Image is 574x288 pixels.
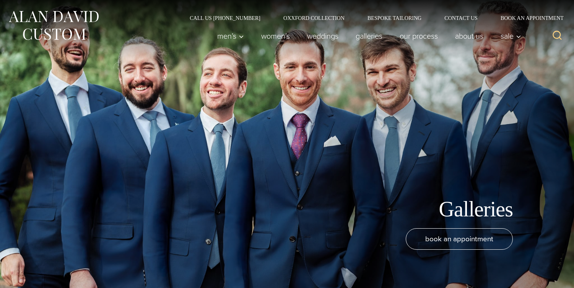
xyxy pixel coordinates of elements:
[8,8,99,43] img: Alan David Custom
[209,28,525,44] nav: Primary Navigation
[356,15,433,21] a: Bespoke Tailoring
[178,15,272,21] a: Call Us [PHONE_NUMBER]
[299,28,347,44] a: weddings
[425,233,493,244] span: book an appointment
[433,15,489,21] a: Contact Us
[501,32,521,40] span: Sale
[489,15,566,21] a: Book an Appointment
[406,228,513,250] a: book an appointment
[272,15,356,21] a: Oxxford Collection
[548,27,566,45] button: View Search Form
[178,15,566,21] nav: Secondary Navigation
[391,28,447,44] a: Our Process
[439,196,513,222] h1: Galleries
[217,32,244,40] span: Men’s
[347,28,391,44] a: Galleries
[447,28,492,44] a: About Us
[253,28,299,44] a: Women’s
